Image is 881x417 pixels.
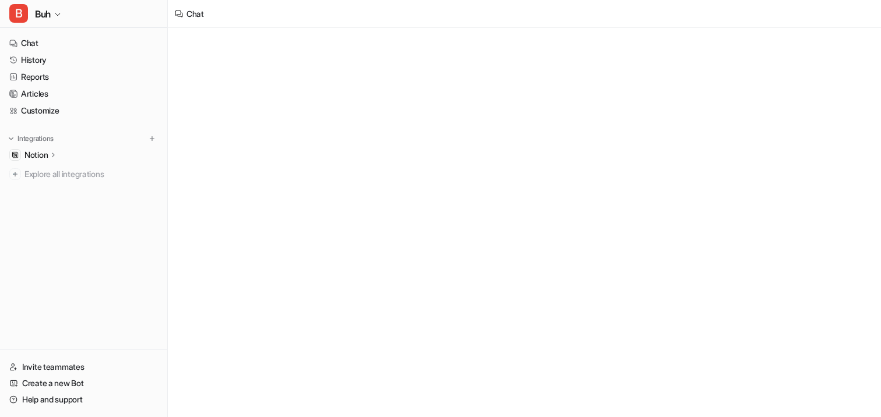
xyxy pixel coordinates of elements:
[5,35,163,51] a: Chat
[17,134,54,143] p: Integrations
[5,103,163,119] a: Customize
[5,52,163,68] a: History
[7,135,15,143] img: expand menu
[9,168,21,180] img: explore all integrations
[12,151,19,158] img: Notion
[5,391,163,408] a: Help and support
[35,6,51,22] span: Buh
[24,149,48,161] p: Notion
[5,166,163,182] a: Explore all integrations
[9,4,28,23] span: B
[5,133,57,144] button: Integrations
[24,165,158,183] span: Explore all integrations
[5,86,163,102] a: Articles
[148,135,156,143] img: menu_add.svg
[186,8,204,20] div: Chat
[5,359,163,375] a: Invite teammates
[5,69,163,85] a: Reports
[5,375,163,391] a: Create a new Bot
